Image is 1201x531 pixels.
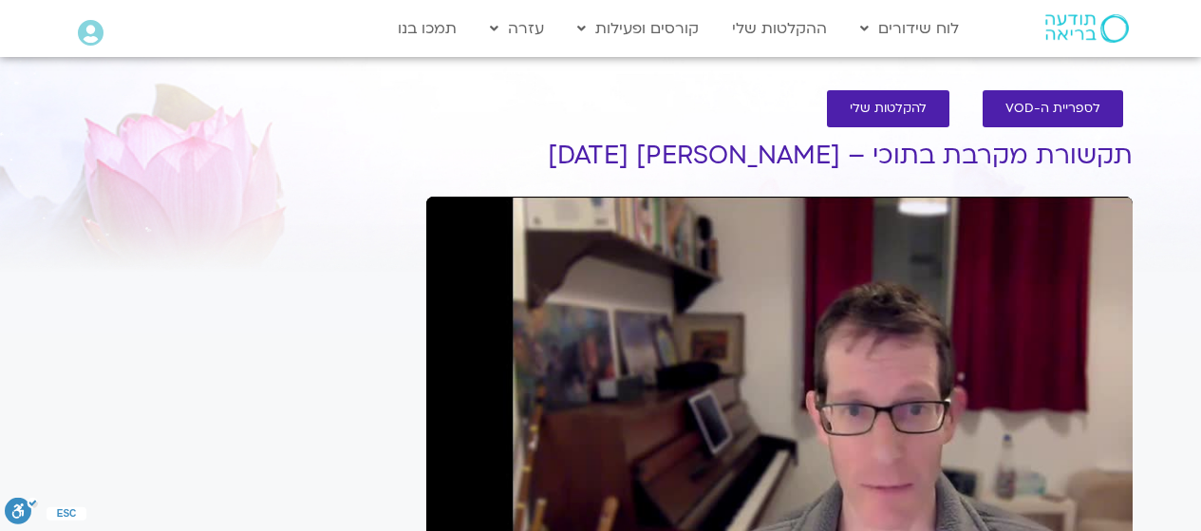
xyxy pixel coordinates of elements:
[1005,102,1100,116] span: לספריית ה-VOD
[827,90,949,127] a: להקלטות שלי
[1045,14,1129,43] img: תודעה בריאה
[722,10,836,47] a: ההקלטות שלי
[568,10,708,47] a: קורסים ופעילות
[983,90,1123,127] a: לספריית ה-VOD
[851,10,968,47] a: לוח שידורים
[388,10,466,47] a: תמכו בנו
[426,142,1133,170] h1: תקשורת מקרבת בתוכי – [PERSON_NAME] [DATE]
[850,102,927,116] span: להקלטות שלי
[480,10,554,47] a: עזרה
